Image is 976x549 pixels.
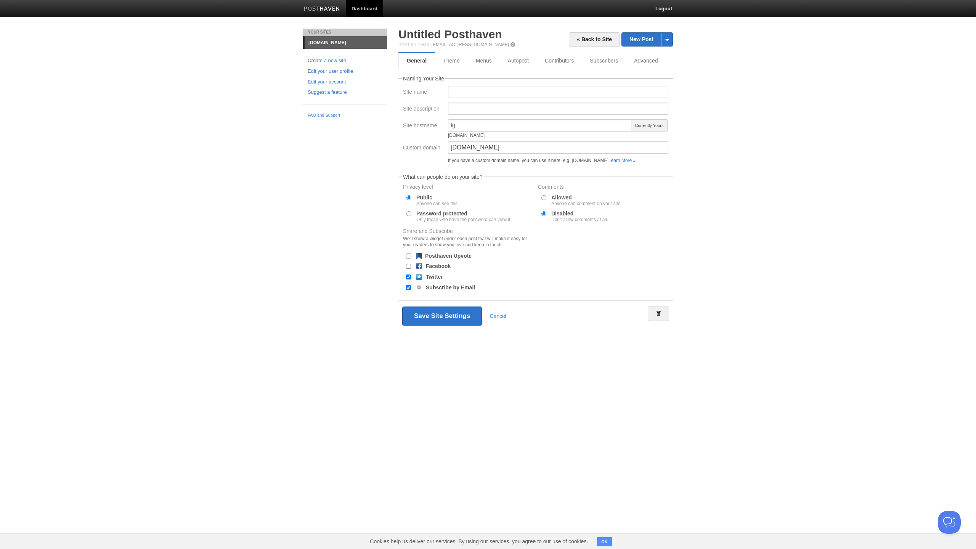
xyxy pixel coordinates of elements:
[403,184,533,191] label: Privacy level
[308,78,382,86] a: Edit your account
[631,119,668,132] span: Currently Yours
[308,67,382,75] a: Edit your user profile
[305,37,387,49] a: [DOMAIN_NAME]
[308,112,382,119] a: FAQ and Support
[416,201,459,206] div: Anyone can see this.
[537,53,582,68] a: Contributors
[938,511,961,534] iframe: Help Scout Beacon - Open
[398,28,502,40] a: Untitled Posthaven
[416,211,511,222] label: Password protected
[403,106,443,113] label: Site description
[435,53,468,68] a: Theme
[402,307,482,326] button: Save Site Settings
[308,88,382,96] a: Suggest a feature
[416,195,459,206] label: Public
[402,76,445,81] legend: Naming Your Site
[304,6,340,12] img: Posthaven-bar
[308,57,382,65] a: Create a new site
[398,42,430,47] span: Post by Email
[448,158,668,163] div: If you have a custom domain name, you can use it here, e.g. [DOMAIN_NAME]
[416,274,422,280] img: twitter.png
[448,133,632,138] div: [DOMAIN_NAME]
[551,211,608,222] label: Disabled
[538,184,668,191] label: Comments
[608,158,636,163] a: Learn More »
[362,534,596,549] span: Cookies help us deliver our services. By using our services, you agree to our use of cookies.
[403,123,443,130] label: Site hostname
[416,217,511,222] div: Only those who have the password can view it.
[403,89,443,96] label: Site name
[490,313,506,319] a: Cancel
[403,145,443,152] label: Custom domain
[402,174,484,180] legend: What can people do on your site?
[622,33,673,46] a: New Post
[426,274,443,279] label: Twitter
[403,228,533,250] label: Share and Subscribe
[551,217,608,222] div: Don't allow comments at all.
[626,53,666,68] a: Advanced
[500,53,537,68] a: Autopost
[416,263,422,269] img: facebook.png
[569,32,620,47] a: « Back to Site
[426,285,475,290] label: Subscribe by Email
[303,29,387,36] li: Your Sites
[551,195,622,206] label: Allowed
[551,201,622,206] div: Anyone can comment on your site.
[398,53,435,68] a: General
[426,263,451,269] label: Facebook
[403,236,533,248] div: We'll show a widget under each post that will make it easy for your readers to show you love and ...
[468,53,500,68] a: Menus
[597,537,612,546] button: OK
[432,42,509,47] a: [EMAIL_ADDRESS][DOMAIN_NAME]
[582,53,626,68] a: Subscribers
[425,253,472,258] label: Posthaven Upvote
